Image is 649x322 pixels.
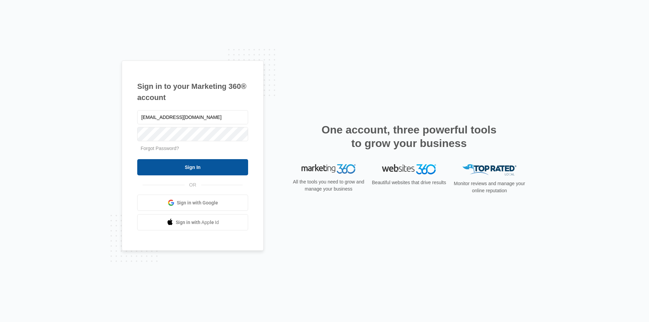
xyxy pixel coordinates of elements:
h2: One account, three powerful tools to grow your business [319,123,499,150]
p: Monitor reviews and manage your online reputation [452,180,527,194]
img: Websites 360 [382,164,436,174]
p: Beautiful websites that drive results [371,179,447,186]
p: All the tools you need to grow and manage your business [291,178,366,193]
a: Sign in with Apple Id [137,214,248,230]
div: Keywords by Traffic [75,40,114,44]
a: Sign in with Google [137,195,248,211]
img: Top Rated Local [462,164,516,175]
span: OR [185,181,201,189]
h1: Sign in to your Marketing 360® account [137,81,248,103]
div: v 4.0.25 [19,11,33,16]
img: tab_domain_overview_orange.svg [18,39,24,45]
span: Sign in with Google [177,199,218,206]
img: logo_orange.svg [11,11,16,16]
a: Forgot Password? [141,146,179,151]
img: website_grey.svg [11,18,16,23]
div: Domain: [DOMAIN_NAME] [18,18,74,23]
span: Sign in with Apple Id [176,219,219,226]
img: tab_keywords_by_traffic_grey.svg [67,39,73,45]
input: Email [137,110,248,124]
input: Sign In [137,159,248,175]
div: Domain Overview [26,40,61,44]
img: Marketing 360 [302,164,356,174]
